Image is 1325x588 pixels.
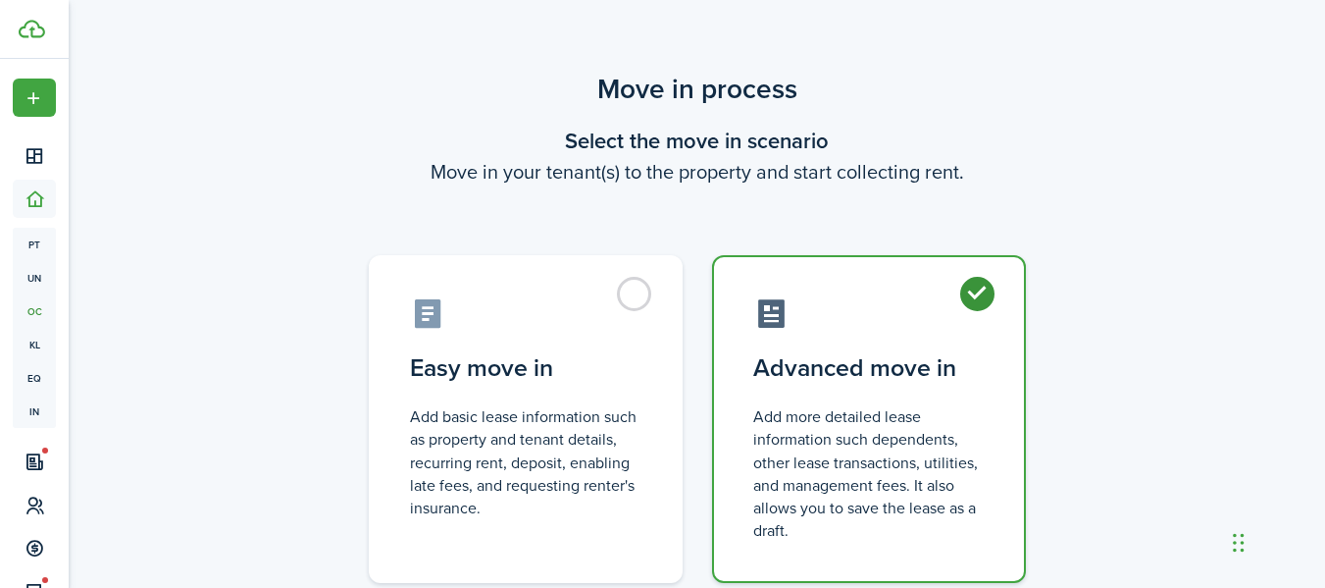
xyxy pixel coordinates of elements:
[344,69,1050,110] scenario-title: Move in process
[13,294,56,328] a: oc
[13,395,56,428] a: in
[344,125,1050,157] wizard-step-header-title: Select the move in scenario
[13,328,56,361] a: kl
[13,228,56,261] a: pt
[410,350,641,386] control-radio-card-title: Easy move in
[13,79,56,117] button: Open menu
[410,405,641,519] control-radio-card-description: Add basic lease information such as property and tenant details, recurring rent, deposit, enablin...
[753,405,985,542] control-radio-card-description: Add more detailed lease information such dependents, other lease transactions, utilities, and man...
[19,20,45,38] img: TenantCloud
[1227,494,1325,588] iframe: Chat Widget
[13,361,56,395] a: eq
[753,350,985,386] control-radio-card-title: Advanced move in
[13,261,56,294] a: un
[1233,513,1245,572] div: Drag
[344,157,1050,187] wizard-step-header-description: Move in your tenant(s) to the property and start collecting rent.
